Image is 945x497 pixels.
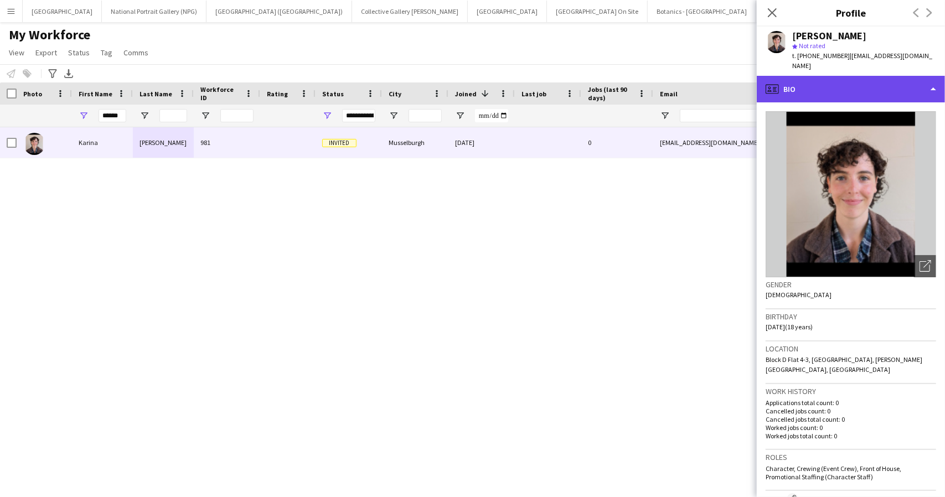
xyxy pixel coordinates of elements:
[194,127,260,158] div: 981
[792,51,850,60] span: t. [PHONE_NUMBER]
[766,344,936,354] h3: Location
[159,109,187,122] input: Last Name Filter Input
[31,45,61,60] a: Export
[96,45,117,60] a: Tag
[99,109,126,122] input: First Name Filter Input
[140,111,149,121] button: Open Filter Menu
[766,355,922,374] span: Block D Flat 4-3, [GEOGRAPHIC_DATA], [PERSON_NAME][GEOGRAPHIC_DATA], [GEOGRAPHIC_DATA]
[389,90,401,98] span: City
[766,291,832,299] span: [DEMOGRAPHIC_DATA]
[660,111,670,121] button: Open Filter Menu
[389,111,399,121] button: Open Filter Menu
[102,1,206,22] button: National Portrait Gallery (NPG)
[581,127,653,158] div: 0
[766,423,936,432] p: Worked jobs count: 0
[766,323,813,331] span: [DATE] (18 years)
[123,48,148,58] span: Comms
[9,27,90,43] span: My Workforce
[766,415,936,423] p: Cancelled jobs total count: 0
[9,48,24,58] span: View
[766,398,936,407] p: Applications total count: 0
[766,279,936,289] h3: Gender
[653,127,875,158] div: [EMAIL_ADDRESS][DOMAIN_NAME]
[79,90,112,98] span: First Name
[23,90,42,98] span: Photo
[35,48,57,58] span: Export
[200,85,240,102] span: Workforce ID
[79,111,89,121] button: Open Filter Menu
[448,127,515,158] div: [DATE]
[914,255,936,277] div: Open photos pop-in
[757,6,945,20] h3: Profile
[468,1,547,22] button: [GEOGRAPHIC_DATA]
[23,1,102,22] button: [GEOGRAPHIC_DATA]
[352,1,468,22] button: Collective Gallery [PERSON_NAME]
[62,67,75,80] app-action-btn: Export XLSX
[792,51,932,70] span: | [EMAIL_ADDRESS][DOMAIN_NAME]
[4,45,29,60] a: View
[140,90,172,98] span: Last Name
[521,90,546,98] span: Last job
[267,90,288,98] span: Rating
[588,85,633,102] span: Jobs (last 90 days)
[46,67,59,80] app-action-btn: Advanced filters
[409,109,442,122] input: City Filter Input
[322,90,344,98] span: Status
[475,109,508,122] input: Joined Filter Input
[23,133,45,155] img: Karina Boylan
[119,45,153,60] a: Comms
[101,48,112,58] span: Tag
[756,1,852,22] button: [GEOGRAPHIC_DATA] (HES)
[680,109,868,122] input: Email Filter Input
[72,127,133,158] div: Karina
[766,452,936,462] h3: Roles
[322,111,332,121] button: Open Filter Menu
[68,48,90,58] span: Status
[322,139,357,147] span: Invited
[660,90,678,98] span: Email
[206,1,352,22] button: [GEOGRAPHIC_DATA] ([GEOGRAPHIC_DATA])
[766,386,936,396] h3: Work history
[455,90,477,98] span: Joined
[792,31,866,41] div: [PERSON_NAME]
[757,76,945,102] div: Bio
[766,111,936,277] img: Crew avatar or photo
[220,109,254,122] input: Workforce ID Filter Input
[382,127,448,158] div: Musselburgh
[547,1,648,22] button: [GEOGRAPHIC_DATA] On Site
[766,464,901,481] span: Character, Crewing (Event Crew), Front of House, Promotional Staffing (Character Staff)
[766,432,936,440] p: Worked jobs total count: 0
[799,42,825,50] span: Not rated
[766,407,936,415] p: Cancelled jobs count: 0
[133,127,194,158] div: [PERSON_NAME]
[766,312,936,322] h3: Birthday
[200,111,210,121] button: Open Filter Menu
[648,1,756,22] button: Botanics - [GEOGRAPHIC_DATA]
[455,111,465,121] button: Open Filter Menu
[64,45,94,60] a: Status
